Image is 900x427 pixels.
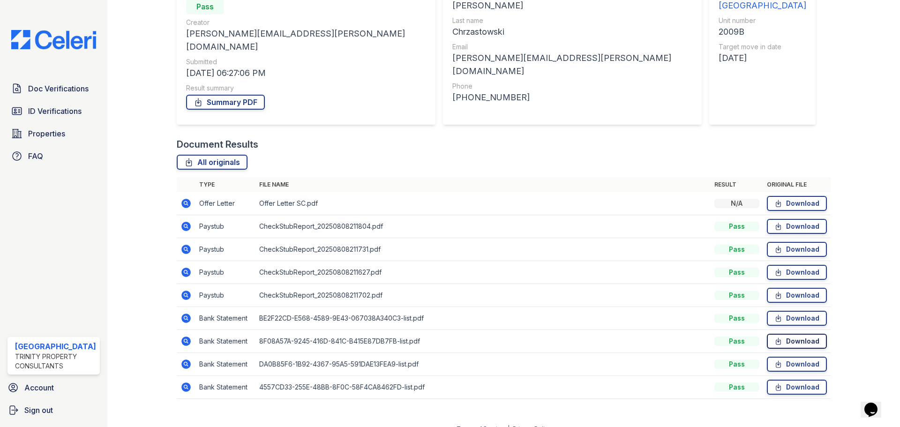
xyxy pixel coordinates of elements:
[714,245,759,254] div: Pass
[4,30,104,49] img: CE_Logo_Blue-a8612792a0a2168367f1c8372b55b34899dd931a85d93a1a3d3e32e68fde9ad4.png
[767,380,827,395] a: Download
[4,401,104,420] a: Sign out
[255,307,711,330] td: BE2F22CD-E568-4589-9E43-067038A340C3-list.pdf
[28,128,65,139] span: Properties
[24,382,54,393] span: Account
[7,124,100,143] a: Properties
[255,215,711,238] td: CheckStubReport_20250808211804.pdf
[767,334,827,349] a: Download
[195,307,255,330] td: Bank Statement
[28,83,89,94] span: Doc Verifications
[452,25,692,38] div: Chrzastowski
[15,341,96,352] div: [GEOGRAPHIC_DATA]
[24,405,53,416] span: Sign out
[452,91,692,104] div: [PHONE_NUMBER]
[763,177,831,192] th: Original file
[255,353,711,376] td: DA0B85F6-1B92-4367-95A5-591DAE13FEA9-list.pdf
[452,52,692,78] div: [PERSON_NAME][EMAIL_ADDRESS][PERSON_NAME][DOMAIN_NAME]
[719,25,806,38] div: 2009B
[767,242,827,257] a: Download
[186,18,426,27] div: Creator
[714,382,759,392] div: Pass
[767,311,827,326] a: Download
[7,102,100,120] a: ID Verifications
[177,155,247,170] a: All originals
[195,215,255,238] td: Paystub
[255,177,711,192] th: File name
[195,353,255,376] td: Bank Statement
[719,42,806,52] div: Target move in date
[4,378,104,397] a: Account
[767,196,827,211] a: Download
[719,52,806,65] div: [DATE]
[195,192,255,215] td: Offer Letter
[767,288,827,303] a: Download
[714,222,759,231] div: Pass
[714,268,759,277] div: Pass
[195,284,255,307] td: Paystub
[452,82,692,91] div: Phone
[195,376,255,399] td: Bank Statement
[195,238,255,261] td: Paystub
[195,330,255,353] td: Bank Statement
[767,219,827,234] a: Download
[7,79,100,98] a: Doc Verifications
[714,360,759,369] div: Pass
[7,147,100,165] a: FAQ
[255,192,711,215] td: Offer Letter SC.pdf
[186,27,426,53] div: [PERSON_NAME][EMAIL_ADDRESS][PERSON_NAME][DOMAIN_NAME]
[452,16,692,25] div: Last name
[861,390,891,418] iframe: chat widget
[714,291,759,300] div: Pass
[255,284,711,307] td: CheckStubReport_20250808211702.pdf
[186,67,426,80] div: [DATE] 06:27:06 PM
[195,177,255,192] th: Type
[255,261,711,284] td: CheckStubReport_20250808211627.pdf
[767,357,827,372] a: Download
[714,199,759,208] div: N/A
[711,177,763,192] th: Result
[714,314,759,323] div: Pass
[255,238,711,261] td: CheckStubReport_20250808211731.pdf
[15,352,96,371] div: Trinity Property Consultants
[28,150,43,162] span: FAQ
[255,376,711,399] td: 4557CD33-255E-48BB-8F0C-58F4CA8462FD-list.pdf
[255,330,711,353] td: 8F08A57A-9245-416D-841C-B415E87DB7FB-list.pdf
[195,261,255,284] td: Paystub
[719,16,806,25] div: Unit number
[186,83,426,93] div: Result summary
[186,95,265,110] a: Summary PDF
[452,42,692,52] div: Email
[767,265,827,280] a: Download
[177,138,258,151] div: Document Results
[186,57,426,67] div: Submitted
[714,337,759,346] div: Pass
[28,105,82,117] span: ID Verifications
